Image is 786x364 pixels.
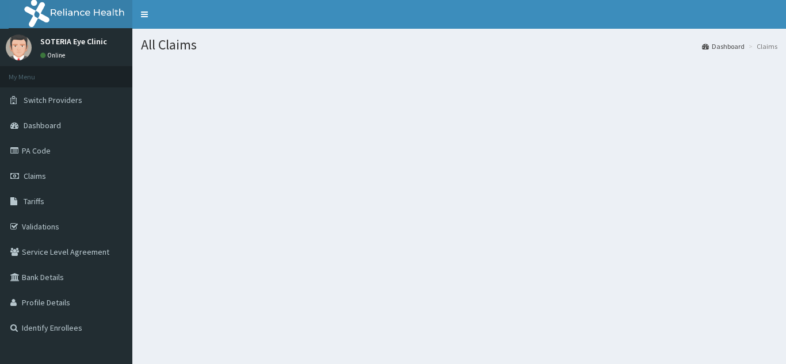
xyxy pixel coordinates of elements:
[141,37,777,52] h1: All Claims
[746,41,777,51] li: Claims
[6,35,32,60] img: User Image
[702,41,745,51] a: Dashboard
[24,120,61,131] span: Dashboard
[40,37,107,45] p: SOTERIA Eye Clinic
[40,51,68,59] a: Online
[24,196,44,206] span: Tariffs
[24,95,82,105] span: Switch Providers
[24,171,46,181] span: Claims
